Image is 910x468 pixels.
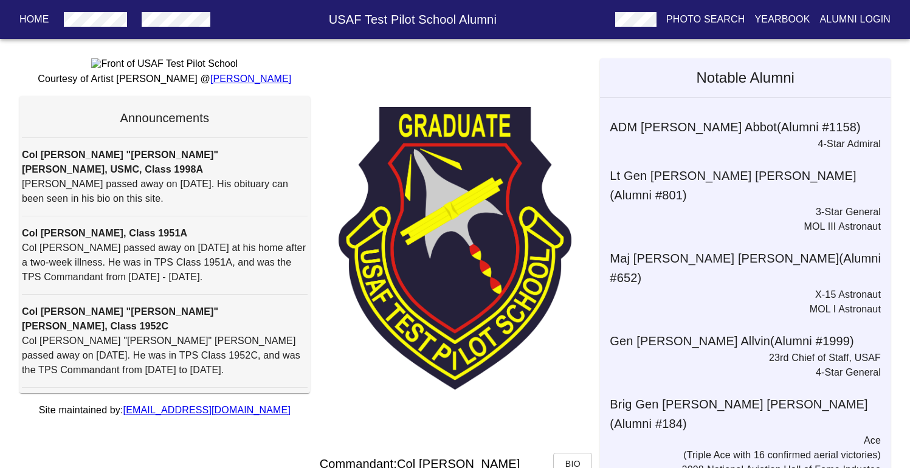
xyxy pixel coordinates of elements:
[750,9,815,30] button: Yearbook
[15,9,54,30] button: Home
[600,365,881,380] p: 4-Star General
[22,177,308,206] p: [PERSON_NAME] passed away on [DATE]. His obituary can been seen in his bio on this site.
[22,306,218,331] strong: Col [PERSON_NAME] "[PERSON_NAME]" [PERSON_NAME], Class 1952C
[215,10,610,29] h6: USAF Test Pilot School Alumni
[91,58,238,69] img: Front of USAF Test Pilot School
[610,166,891,205] h6: Lt Gen [PERSON_NAME] [PERSON_NAME] (Alumni # 801 )
[600,302,881,317] p: MOL I Astronaut
[600,205,881,219] p: 3-Star General
[600,287,881,302] p: X-15 Astronaut
[820,12,891,27] p: Alumni Login
[754,12,810,27] p: Yearbook
[600,448,881,463] p: (Triple Ace with 16 confirmed aerial victories)
[339,107,571,390] img: TPS Patch
[19,72,310,86] p: Courtesy of Artist [PERSON_NAME] @
[610,249,891,287] h6: Maj [PERSON_NAME] [PERSON_NAME] (Alumni # 652 )
[22,241,308,284] p: Col [PERSON_NAME] passed away on [DATE] at his home after a two-week illness. He was in TPS Class...
[22,108,308,128] h6: Announcements
[610,117,891,137] h6: ADM [PERSON_NAME] Abbot (Alumni # 1158 )
[600,351,881,365] p: 23rd Chief of Staff, USAF
[600,219,881,234] p: MOL III Astronaut
[600,137,881,151] p: 4-Star Admiral
[123,405,291,415] a: [EMAIL_ADDRESS][DOMAIN_NAME]
[22,334,308,377] p: Col [PERSON_NAME] "[PERSON_NAME]" [PERSON_NAME] passed away on [DATE]. He was in TPS Class 1952C,...
[22,228,187,238] strong: Col [PERSON_NAME], Class 1951A
[815,9,896,30] button: Alumni Login
[600,433,881,448] p: Ace
[19,403,310,418] p: Site maintained by:
[661,9,750,30] button: Photo Search
[19,12,49,27] p: Home
[666,12,745,27] p: Photo Search
[600,58,891,97] h5: Notable Alumni
[610,394,891,433] h6: Brig Gen [PERSON_NAME] [PERSON_NAME] (Alumni # 184 )
[210,74,292,84] a: [PERSON_NAME]
[22,150,218,174] strong: Col [PERSON_NAME] "[PERSON_NAME]" [PERSON_NAME], USMC, Class 1998A
[610,331,891,351] h6: Gen [PERSON_NAME] Allvin (Alumni # 1999 )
